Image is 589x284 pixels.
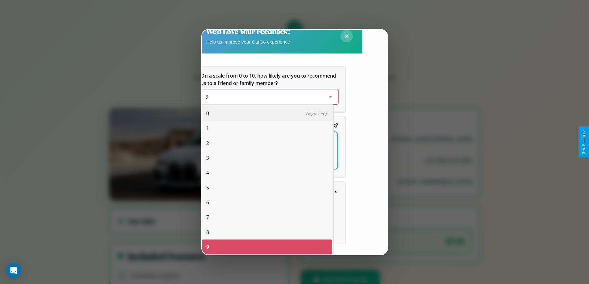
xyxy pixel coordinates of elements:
[202,121,332,136] div: 1
[206,125,209,132] span: 1
[202,225,332,239] div: 8
[206,110,209,117] span: 0
[206,214,209,221] span: 7
[206,38,290,46] p: Help us improve your CarGo experience
[206,93,208,100] span: 9
[582,129,586,155] div: Give Feedback
[202,254,332,269] div: 10
[206,199,209,206] span: 6
[201,89,338,104] div: On a scale from 0 to 10, how likely are you to recommend us to a friend or family member?
[193,67,345,112] div: On a scale from 0 to 10, how likely are you to recommend us to a friend or family member?
[202,210,332,225] div: 7
[202,165,332,180] div: 4
[202,150,332,165] div: 3
[202,136,332,150] div: 2
[206,154,209,162] span: 3
[201,122,338,129] span: What can we do to make your experience more satisfying?
[201,72,337,87] span: On a scale from 0 to 10, how likely are you to recommend us to a friend or family member?
[6,263,21,278] div: Open Intercom Messenger
[201,187,339,201] span: Which of the following features do you value the most in a vehicle?
[202,239,332,254] div: 9
[206,139,209,147] span: 2
[206,184,209,191] span: 5
[305,111,327,116] span: Very unlikely
[202,106,332,121] div: 0
[206,26,290,36] h2: We'd Love Your Feedback!
[206,228,209,236] span: 8
[202,195,332,210] div: 6
[202,180,332,195] div: 5
[206,169,209,176] span: 4
[206,243,209,251] span: 9
[201,72,338,87] h5: On a scale from 0 to 10, how likely are you to recommend us to a friend or family member?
